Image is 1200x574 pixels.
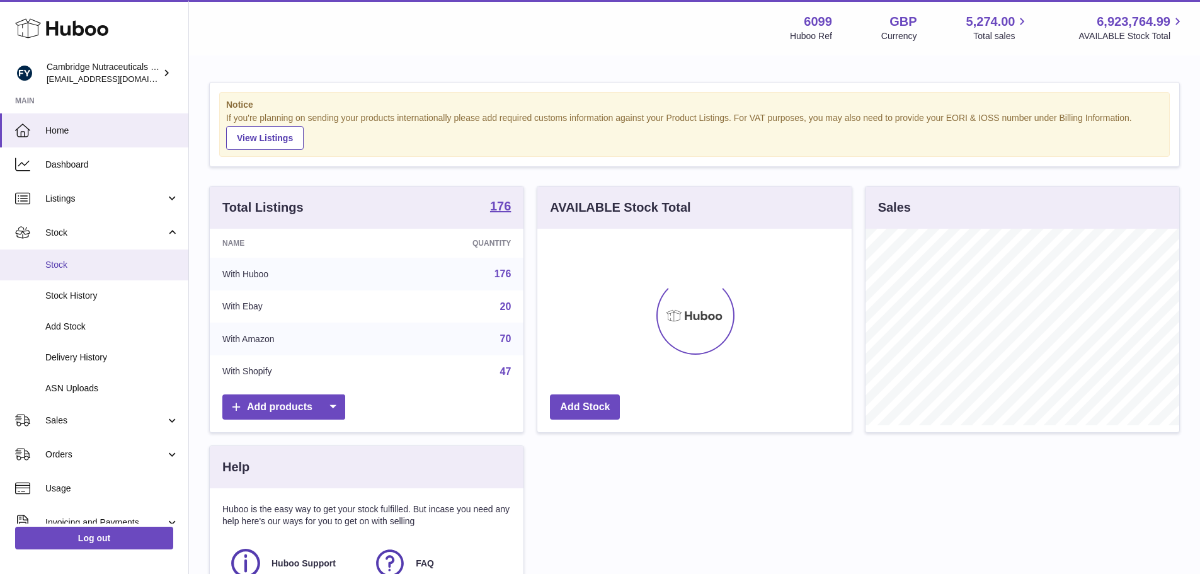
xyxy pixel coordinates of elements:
[966,13,1015,30] span: 5,274.00
[1097,13,1170,30] span: 6,923,764.99
[210,229,382,258] th: Name
[45,382,179,394] span: ASN Uploads
[45,517,166,529] span: Invoicing and Payments
[222,199,304,216] h3: Total Listings
[500,301,511,312] a: 20
[222,459,249,476] h3: Help
[382,229,524,258] th: Quantity
[222,503,511,527] p: Huboo is the easy way to get your stock fulfilled. But incase you need any help here's our ways f...
[1078,13,1185,42] a: 6,923,764.99 AVAILABLE Stock Total
[45,483,179,495] span: Usage
[889,13,917,30] strong: GBP
[490,200,511,215] a: 176
[45,259,179,271] span: Stock
[550,394,620,420] a: Add Stock
[45,193,166,205] span: Listings
[550,199,690,216] h3: AVAILABLE Stock Total
[804,13,832,30] strong: 6099
[45,449,166,461] span: Orders
[45,415,166,427] span: Sales
[45,352,179,364] span: Delivery History
[881,30,917,42] div: Currency
[222,394,345,420] a: Add products
[45,159,179,171] span: Dashboard
[15,64,34,83] img: huboo@camnutra.com
[271,558,336,570] span: Huboo Support
[226,99,1163,111] strong: Notice
[494,268,511,279] a: 176
[47,74,185,84] span: [EMAIL_ADDRESS][DOMAIN_NAME]
[226,126,304,150] a: View Listings
[210,290,382,323] td: With Ebay
[966,13,1030,42] a: 5,274.00 Total sales
[45,290,179,302] span: Stock History
[973,30,1029,42] span: Total sales
[45,227,166,239] span: Stock
[500,333,511,344] a: 70
[416,558,434,570] span: FAQ
[45,125,179,137] span: Home
[790,30,832,42] div: Huboo Ref
[226,112,1163,150] div: If you're planning on sending your products internationally please add required customs informati...
[878,199,911,216] h3: Sales
[45,321,179,333] span: Add Stock
[210,355,382,388] td: With Shopify
[500,366,511,377] a: 47
[1078,30,1185,42] span: AVAILABLE Stock Total
[47,61,160,85] div: Cambridge Nutraceuticals Ltd
[210,323,382,355] td: With Amazon
[210,258,382,290] td: With Huboo
[15,527,173,549] a: Log out
[490,200,511,212] strong: 176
